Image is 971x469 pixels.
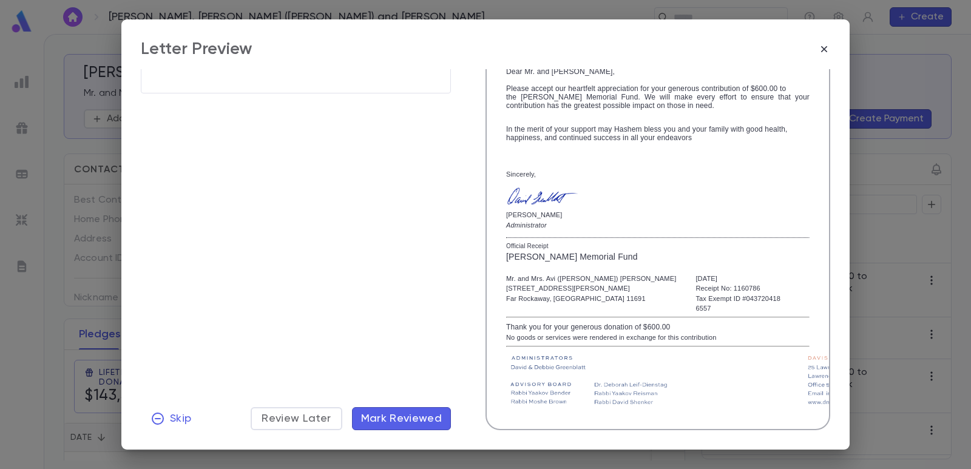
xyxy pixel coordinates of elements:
[695,274,780,284] div: [DATE]
[506,67,810,110] span: Dear Mr. and [PERSON_NAME],
[506,283,676,294] div: [STREET_ADDRESS][PERSON_NAME]
[506,214,579,217] p: [PERSON_NAME]
[506,133,692,142] span: happiness, and continued success in all your endeavors
[506,294,676,304] div: Far Rockaway, [GEOGRAPHIC_DATA] 11691
[352,407,452,430] button: Mark Reviewed
[141,39,252,59] div: Letter Preview
[506,84,786,93] span: Please accept our heartfelt appreciation for your generous contribution of $600.00 to
[506,93,810,110] span: the [PERSON_NAME] Memorial Fund. We will make every effort to ensure that your contribution has t...
[506,170,810,178] div: Sincerely,
[695,294,780,304] div: Tax Exempt ID #043720418
[506,185,579,207] img: GreenblattSignature.png
[141,407,201,430] button: Skip
[262,412,331,425] span: Review Later
[506,125,788,133] span: In the merit of your support may Hashem bless you and your family with good health,
[506,322,810,332] div: Thank you for your generous donation of $600.00
[506,274,676,284] div: Mr. and Mrs. Avi ([PERSON_NAME]) [PERSON_NAME]
[506,241,810,251] div: Official Receipt
[506,350,890,408] img: dmf bottom3.png
[695,303,780,314] div: 6557
[251,407,342,430] button: Review Later
[170,412,191,425] span: Skip
[695,283,780,294] div: Receipt No: 1160786
[506,221,547,229] em: Administrator
[506,332,810,343] div: No goods or services were rendered in exchange for this contribution
[361,412,442,425] span: Mark Reviewed
[506,251,810,263] div: [PERSON_NAME] Memorial Fund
